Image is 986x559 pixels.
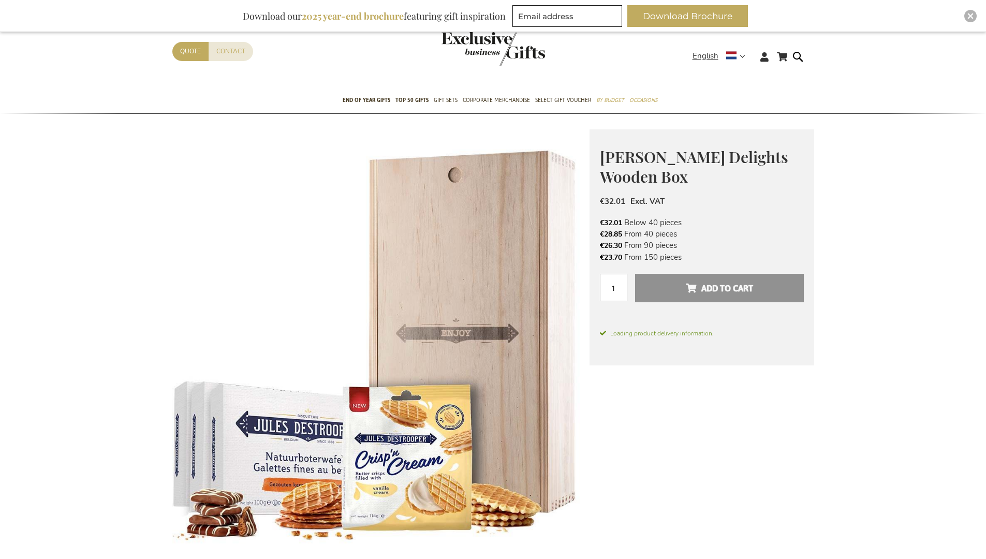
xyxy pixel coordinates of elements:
[630,196,665,207] span: Excl. VAT
[596,95,624,106] span: By Budget
[512,5,625,30] form: marketing offers and promotions
[967,13,974,19] img: Close
[442,32,493,66] a: store logo
[693,50,718,62] span: English
[627,5,748,27] button: Download Brochure
[600,217,804,228] li: Below 40 pieces
[600,241,622,251] span: €26.30
[463,95,530,106] span: Corporate Merchandise
[600,228,804,240] li: From 40 pieces
[600,229,622,239] span: €28.85
[434,88,458,114] a: Gift Sets
[343,95,390,106] span: End of year gifts
[463,88,530,114] a: Corporate Merchandise
[172,129,590,547] img: Jules Destrooper Delights Wooden Box Personalised
[395,95,429,106] span: TOP 50 Gifts
[629,95,657,106] span: Occasions
[535,88,591,114] a: Select Gift Voucher
[600,146,788,187] span: [PERSON_NAME] Delights Wooden Box
[434,95,458,106] span: Gift Sets
[600,196,625,207] span: €32.01
[964,10,977,22] div: Close
[238,5,510,27] div: Download our featuring gift inspiration
[600,274,627,301] input: Qty
[343,88,390,114] a: End of year gifts
[512,5,622,27] input: Email address
[172,42,209,61] a: Quote
[442,32,545,66] img: Exclusive Business gifts logo
[600,218,622,228] span: €32.01
[600,253,622,262] span: €23.70
[535,95,591,106] span: Select Gift Voucher
[629,88,657,114] a: Occasions
[302,10,404,22] b: 2025 year-end brochure
[596,88,624,114] a: By Budget
[600,329,804,338] span: Loading product delivery information.
[600,252,804,263] li: From 150 pieces
[209,42,253,61] a: Contact
[395,88,429,114] a: TOP 50 Gifts
[600,240,804,251] li: From 90 pieces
